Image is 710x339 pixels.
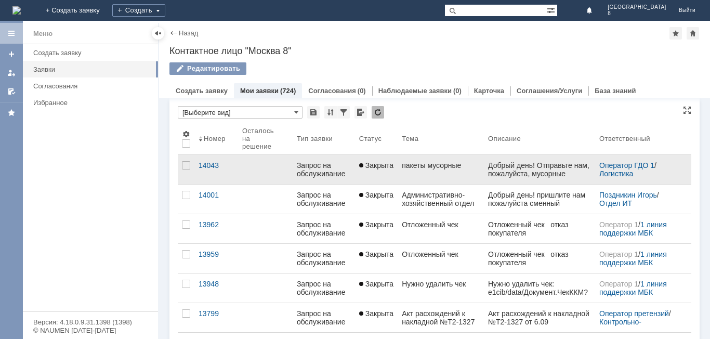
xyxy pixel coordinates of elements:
a: Согласования [29,78,156,94]
div: На всю страницу [683,106,691,114]
div: / [599,220,679,237]
span: Закрыта [359,309,393,318]
a: 13948 [194,273,238,303]
div: Отложенный чек [402,220,480,229]
a: 13799 [194,303,238,332]
div: / [599,191,679,207]
div: (724) [280,87,296,95]
div: Сохранить вид [307,106,320,119]
span: Закрыта [359,191,393,199]
div: Описание [488,135,521,142]
a: Закрыта [355,244,398,273]
div: Сделать домашней страницей [687,27,699,40]
div: Создать заявку [33,49,152,57]
span: [GEOGRAPHIC_DATA] [608,4,666,10]
a: 14043 [194,155,238,184]
a: Запрос на обслуживание [293,185,355,214]
div: © NAUMEN [DATE]-[DATE] [33,327,148,334]
th: Статус [355,123,398,155]
a: База знаний [595,87,636,95]
a: Мои заявки [3,64,20,81]
div: 14001 [199,191,234,199]
a: 13959 [194,244,238,273]
div: Запрос на обслуживание [297,161,351,178]
div: 13959 [199,250,234,258]
div: (0) [358,87,366,95]
a: Назад [179,29,198,37]
div: Запрос на обслуживание [297,191,351,207]
a: Контрольно-ревизионный отдел [599,318,665,334]
a: Закрыта [355,273,398,303]
a: Мои заявки [240,87,279,95]
div: Фильтрация... [337,106,350,119]
a: Закрыта [355,155,398,184]
div: Скрыть меню [152,27,164,40]
div: Запрос на обслуживание [297,220,351,237]
div: Нужно удалить чек [402,280,480,288]
div: (0) [453,87,462,95]
span: 8 [608,10,666,17]
a: Оператор 1 [599,220,638,229]
a: Закрыта [355,185,398,214]
div: Версия: 4.18.0.9.31.1398 (1398) [33,319,148,325]
a: Запрос на обслуживание [293,273,355,303]
div: / [599,280,679,296]
a: Мои согласования [3,83,20,100]
a: Оператор 1 [599,250,638,258]
div: Тема [402,135,418,142]
a: Создать заявку [3,46,20,62]
a: 1 линия поддержки МБК [599,250,669,267]
a: Поздникин Игорь [599,191,657,199]
a: Запрос на обслуживание [293,155,355,184]
div: 13799 [199,309,234,318]
span: Закрыта [359,250,393,258]
div: Создать [112,4,165,17]
div: Отложенный чек [402,250,480,258]
div: Обновлять список [372,106,384,119]
a: Перейти на домашнюю страницу [12,6,21,15]
span: Закрыта [359,280,393,288]
span: Настройки [182,130,190,138]
div: / [599,250,679,267]
th: Тема [398,123,484,155]
a: Оператор 1 [599,280,638,288]
a: Заявки [29,61,156,77]
div: Запрос на обслуживание [297,309,351,326]
a: Акт расхождений к накладной №Т2-1327 от 6.09 [398,303,484,332]
a: Отложенный чек [398,244,484,273]
div: / [599,161,679,178]
a: 1 линия поддержки МБК [599,280,669,296]
a: Оператор ГДО 1 [599,161,654,169]
div: Тип заявки [297,135,333,142]
div: Заявки [33,66,152,73]
span: Закрыта [359,161,393,169]
div: 13948 [199,280,234,288]
a: Оператор претензий [599,309,669,318]
th: Осталось на решение [238,123,293,155]
a: Согласования [308,87,356,95]
span: Расширенный поиск [547,5,557,15]
a: Карточка [474,87,504,95]
div: Экспорт списка [354,106,367,119]
a: Создать заявку [176,87,228,95]
a: Запрос на обслуживание [293,214,355,243]
div: Запрос на обслуживание [297,250,351,267]
th: Тип заявки [293,123,355,155]
th: Номер [194,123,238,155]
a: Соглашения/Услуги [517,87,582,95]
a: Создать заявку [29,45,156,61]
div: Статус [359,135,382,142]
a: 13962 [194,214,238,243]
a: Наблюдаемые заявки [378,87,452,95]
a: 1 линия поддержки МБК [599,220,669,237]
div: 14043 [199,161,234,169]
div: Контактное лицо "Москва 8" [169,46,700,56]
img: logo [12,6,21,15]
a: Закрыта [355,214,398,243]
div: Согласования [33,82,152,90]
th: Ответственный [595,123,683,155]
div: Номер [204,135,226,142]
div: Избранное [33,99,140,107]
a: пакеты мусорные [398,155,484,184]
a: Логистика [599,169,633,178]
